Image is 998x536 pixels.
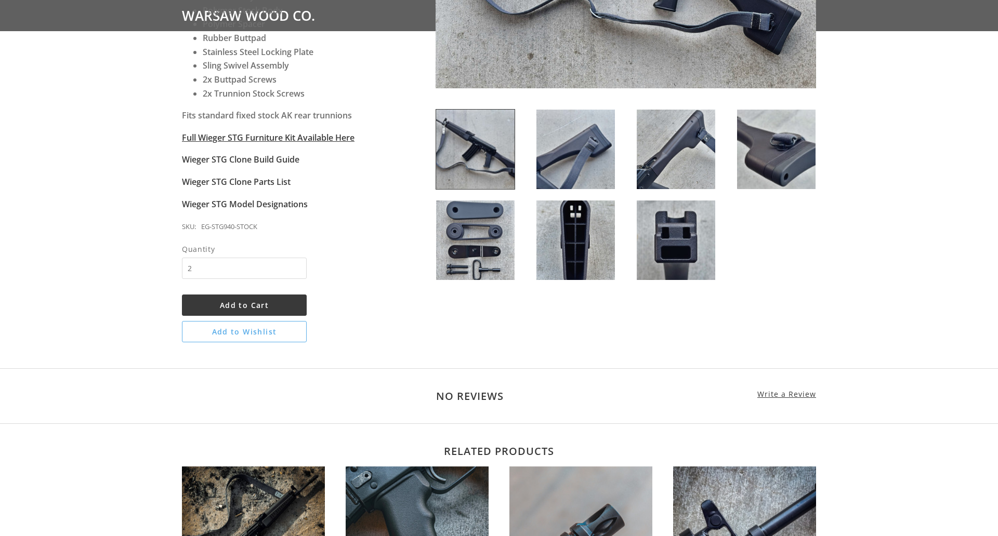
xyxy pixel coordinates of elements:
input: Quantity [182,258,307,279]
strong: Sling Swivel Assembly [203,60,289,71]
img: Wieger STG-940 Reproduction Polymer Stock [436,110,515,189]
img: Wieger STG-940 Reproduction Polymer Stock [536,200,615,280]
span: Add to Cart [220,300,269,310]
img: Wieger STG-940 Reproduction Polymer Stock [436,200,515,280]
h2: Related products [182,445,816,458]
img: Wieger STG-940 Reproduction Polymer Stock [637,200,715,280]
strong: 2x Buttpad Screws [203,74,277,85]
strong: 2x Trunnion Stock Screws [203,88,305,99]
button: Add to Wishlist [182,321,307,342]
strong: Stainless Steel Locking Plate [203,46,313,58]
a: Wieger STG Model Designations [182,198,308,210]
img: Wieger STG-940 Reproduction Polymer Stock [536,110,615,189]
a: Wieger STG Clone Parts List [182,176,291,187]
strong: Polymer Spacer [203,18,265,30]
a: Full Wieger STG Furniture Kit Available Here [182,132,354,143]
a: Write a Review [757,390,816,399]
strong: Fits standard fixed stock AK rear trunnions [182,110,352,121]
strong: Rubber Buttpad [203,32,266,44]
span: Quantity [182,243,307,255]
img: Wieger STG-940 Reproduction Polymer Stock [737,110,816,189]
div: SKU: [182,221,196,233]
img: Wieger STG-940 Reproduction Polymer Stock [637,110,715,189]
button: Add to Cart [182,294,307,316]
div: EG-STG940-STOCK [201,221,257,233]
a: Wieger STG Clone Build Guide [182,154,299,165]
strong: Polymer Stock Body [203,5,283,16]
h2: No Reviews [182,390,816,403]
